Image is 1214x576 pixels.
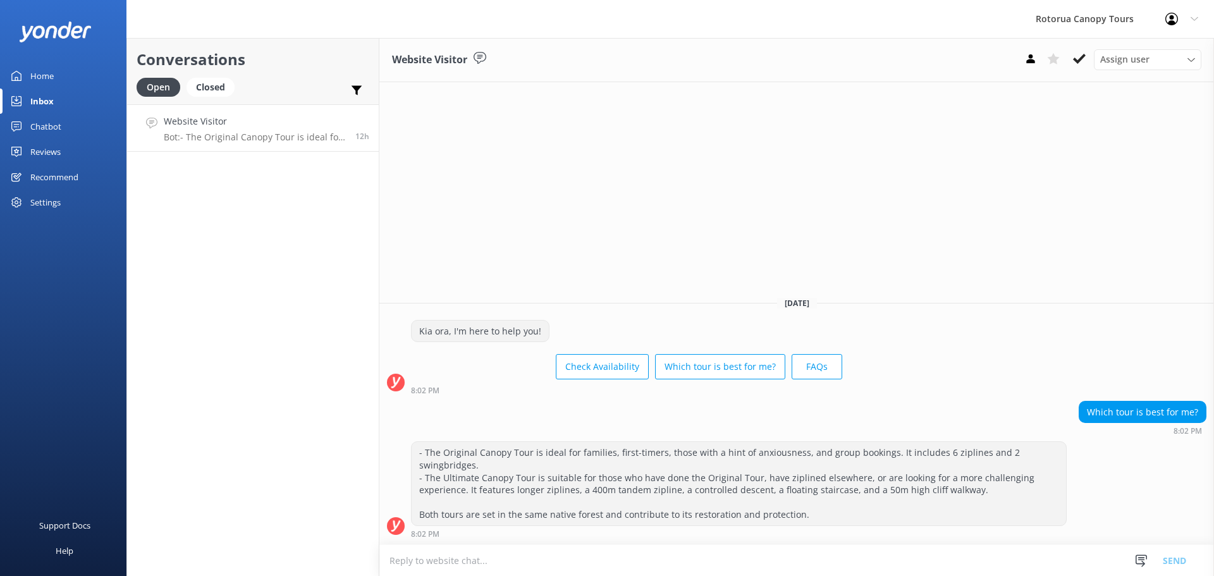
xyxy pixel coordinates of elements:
div: Inbox [30,89,54,114]
strong: 8:02 PM [411,387,439,395]
div: Which tour is best for me? [1079,401,1206,423]
div: Sep 14 2025 08:02pm (UTC +12:00) Pacific/Auckland [411,529,1067,538]
div: Recommend [30,164,78,190]
div: Settings [30,190,61,215]
div: Sep 14 2025 08:02pm (UTC +12:00) Pacific/Auckland [1079,426,1206,435]
div: Help [56,538,73,563]
span: [DATE] [777,298,817,309]
button: FAQs [792,354,842,379]
a: Website VisitorBot:- The Original Canopy Tour is ideal for families, first-timers, those with a h... [127,104,379,152]
span: Sep 14 2025 08:02pm (UTC +12:00) Pacific/Auckland [355,131,369,142]
p: Bot: - The Original Canopy Tour is ideal for families, first-timers, those with a hint of anxious... [164,132,346,143]
strong: 8:02 PM [411,530,439,538]
div: Assign User [1094,49,1201,70]
div: Kia ora, I'm here to help you! [412,321,549,342]
strong: 8:02 PM [1174,427,1202,435]
div: Chatbot [30,114,61,139]
a: Closed [187,80,241,94]
div: Reviews [30,139,61,164]
button: Which tour is best for me? [655,354,785,379]
div: Closed [187,78,235,97]
h4: Website Visitor [164,114,346,128]
button: Check Availability [556,354,649,379]
div: Home [30,63,54,89]
span: Assign user [1100,52,1150,66]
div: Open [137,78,180,97]
h3: Website Visitor [392,52,467,68]
div: Support Docs [39,513,90,538]
h2: Conversations [137,47,369,71]
div: - The Original Canopy Tour is ideal for families, first-timers, those with a hint of anxiousness,... [412,442,1066,525]
a: Open [137,80,187,94]
div: Sep 14 2025 08:02pm (UTC +12:00) Pacific/Auckland [411,386,842,395]
img: yonder-white-logo.png [19,21,92,42]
